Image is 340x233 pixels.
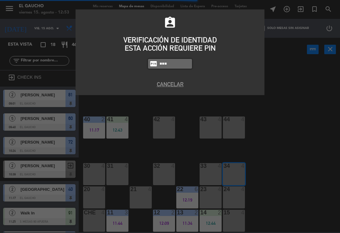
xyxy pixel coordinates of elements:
div: VERIFICACIÓN DE IDENTIDAD [80,36,260,44]
button: Cancelar [80,80,260,88]
input: 1234 [159,60,190,67]
i: assignment_ind [163,16,177,29]
i: fiber_pin [150,60,157,68]
div: ESTA ACCIÓN REQUIERE PIN [80,44,260,52]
